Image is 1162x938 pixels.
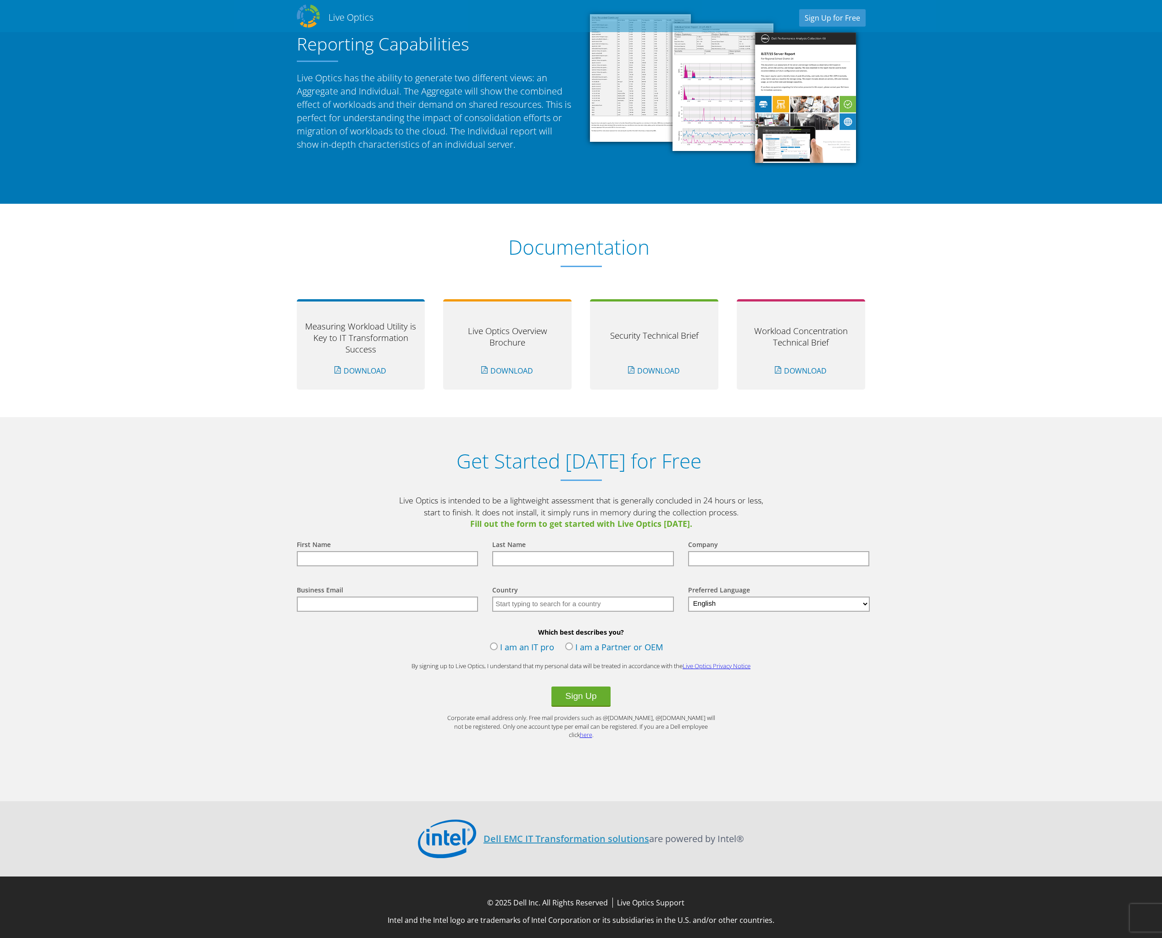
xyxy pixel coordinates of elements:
a: Live Optics Support [617,898,684,908]
a: Download [477,362,539,380]
label: Last Name [492,540,526,551]
h1: Documentation [288,235,870,259]
span: Fill out the form to get started with Live Optics [DATE]. [398,518,765,530]
img: Intel Logo [418,820,476,858]
h3: Security Technical Brief [596,329,712,341]
p: By signing up to Live Optics, I understand that my personal data will be treated in accordance wi... [398,662,765,670]
img: Reporting Capabilities [755,33,856,163]
b: Which best describes you? [288,628,875,636]
a: Sign Up for Free [799,9,866,27]
a: Download [623,362,685,380]
p: Live Optics is intended to be a lightweight assessment that is generally concluded in 24 hours or... [398,495,765,530]
h3: Measuring Workload Utility is Key to IT Transformation Success [303,320,418,355]
a: here [580,731,592,739]
label: Business Email [297,586,343,597]
h1: Get Started [DATE] for Free [288,449,870,473]
h3: Live Optics Overview Brochure [450,325,565,348]
a: Download [330,362,392,380]
h2: Live Optics [328,11,373,23]
a: Dell EMC IT Transformation solutions [484,832,649,845]
label: I am an IT pro [490,641,554,655]
button: Sign Up [551,687,610,707]
label: I am a Partner or OEM [565,641,663,655]
label: First Name [297,540,331,551]
a: Download [770,362,832,380]
h1: Reporting Capabilities [297,34,567,54]
input: Start typing to search for a country [492,597,674,612]
p: Live Optics has the ability to generate two different views: an Aggregate and Individual. The Agg... [297,71,572,151]
img: Dell Dpack [297,5,320,28]
p: Corporate email address only. Free mail providers such as @[DOMAIN_NAME], @[DOMAIN_NAME] will not... [444,714,719,739]
label: Country [492,586,518,597]
h3: Workload Concentration Technical Brief [743,325,859,348]
p: are powered by Intel® [484,832,744,845]
label: Preferred Language [688,586,750,597]
label: Company [688,540,718,551]
img: Reporting Capabilities [673,23,773,151]
img: Reporting Capabilities [590,14,691,142]
li: © 2025 Dell Inc. All Rights Reserved [485,898,613,908]
a: Live Optics Privacy Notice [683,662,751,670]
